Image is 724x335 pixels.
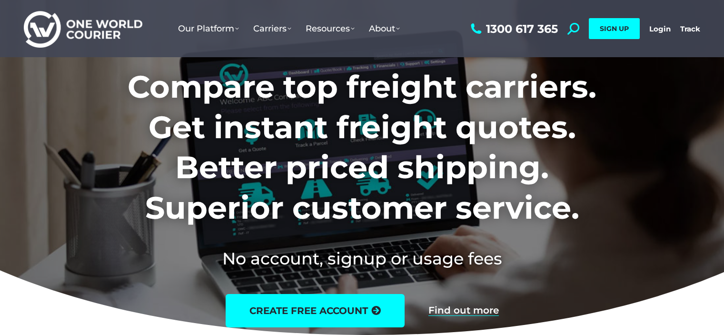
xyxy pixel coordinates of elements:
[362,14,407,43] a: About
[600,24,629,33] span: SIGN UP
[306,23,355,34] span: Resources
[369,23,400,34] span: About
[589,18,640,39] a: SIGN UP
[468,23,558,35] a: 1300 617 365
[65,247,659,270] h2: No account, signup or usage fees
[428,305,499,316] a: Find out more
[171,14,246,43] a: Our Platform
[178,23,239,34] span: Our Platform
[680,24,700,33] a: Track
[226,294,405,327] a: create free account
[649,24,671,33] a: Login
[24,10,142,48] img: One World Courier
[246,14,298,43] a: Carriers
[253,23,291,34] span: Carriers
[65,67,659,228] h1: Compare top freight carriers. Get instant freight quotes. Better priced shipping. Superior custom...
[298,14,362,43] a: Resources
